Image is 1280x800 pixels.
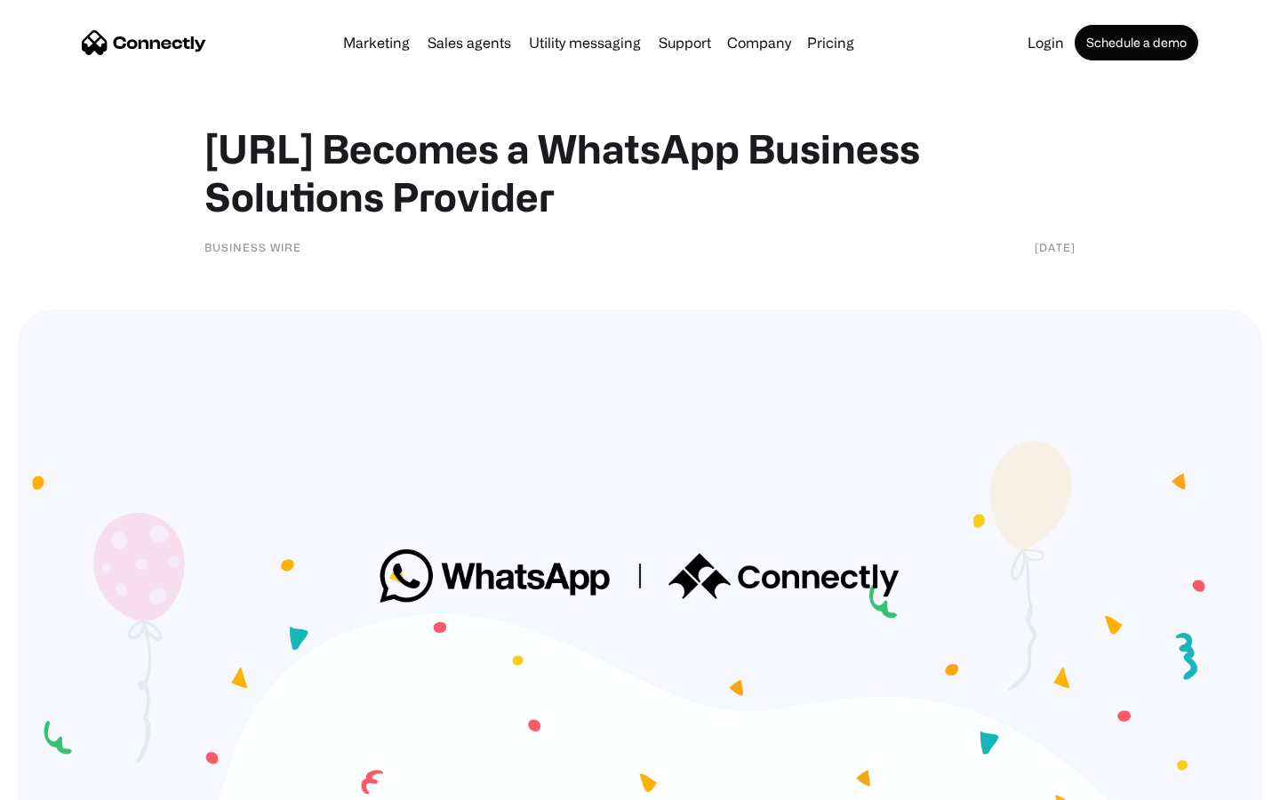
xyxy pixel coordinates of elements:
div: Business Wire [204,238,301,256]
a: Marketing [336,36,417,50]
a: Sales agents [420,36,518,50]
div: Company [727,30,791,55]
a: Utility messaging [522,36,648,50]
aside: Language selected: English [18,769,107,794]
h1: [URL] Becomes a WhatsApp Business Solutions Provider [204,124,1076,220]
div: [DATE] [1035,238,1076,256]
a: Schedule a demo [1075,25,1198,60]
a: Pricing [800,36,861,50]
a: Support [652,36,718,50]
ul: Language list [36,769,107,794]
a: Login [1020,36,1071,50]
